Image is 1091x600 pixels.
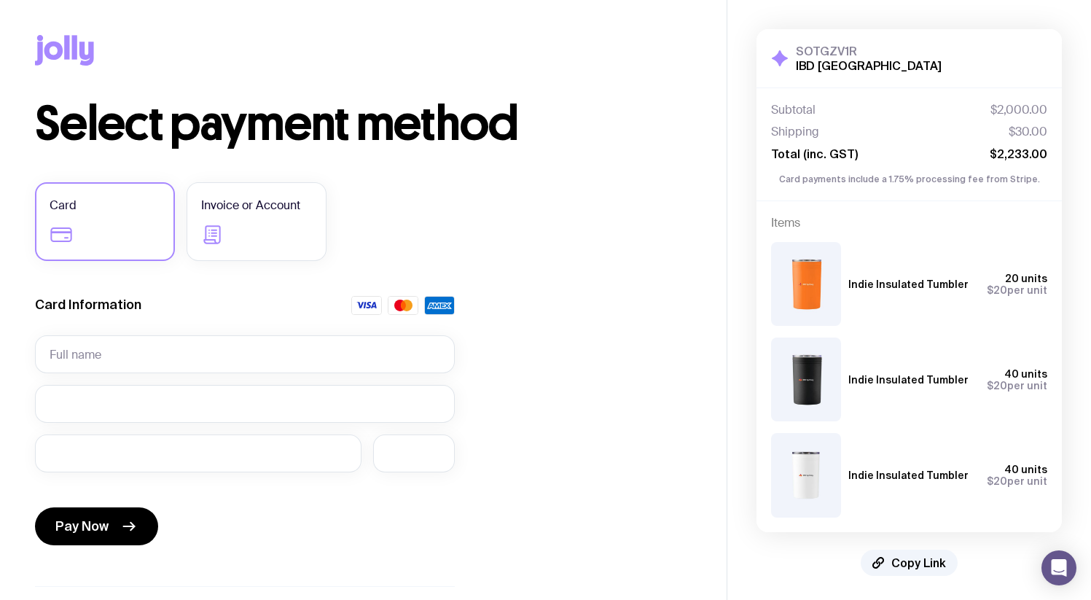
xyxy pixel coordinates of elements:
[1004,464,1047,475] span: 40 units
[771,103,816,117] span: Subtotal
[990,103,1047,117] span: $2,000.00
[771,147,858,161] span: Total (inc. GST)
[861,550,958,576] button: Copy Link
[771,173,1047,186] p: Card payments include a 1.75% processing fee from Stripe.
[388,446,440,460] iframe: Secure CVC input frame
[987,380,1047,391] span: per unit
[990,147,1047,161] span: $2,233.00
[848,278,969,290] h3: Indie Insulated Tumbler
[987,475,1047,487] span: per unit
[796,58,942,73] h2: IBD [GEOGRAPHIC_DATA]
[987,284,1047,296] span: per unit
[35,507,158,545] button: Pay Now
[987,284,1007,296] span: $20
[201,197,300,214] span: Invoice or Account
[35,296,141,313] label: Card Information
[848,374,969,386] h3: Indie Insulated Tumbler
[1005,273,1047,284] span: 20 units
[796,44,942,58] h3: SOTGZV1R
[50,397,440,410] iframe: Secure card number input frame
[987,475,1007,487] span: $20
[771,125,819,139] span: Shipping
[1041,550,1076,585] div: Open Intercom Messenger
[35,335,455,373] input: Full name
[771,216,1047,230] h4: Items
[1004,368,1047,380] span: 40 units
[848,470,969,481] h3: Indie Insulated Tumbler
[50,446,347,460] iframe: Secure expiration date input frame
[35,101,692,147] h1: Select payment method
[891,556,946,570] span: Copy Link
[987,380,1007,391] span: $20
[55,518,109,535] span: Pay Now
[1009,125,1047,139] span: $30.00
[50,197,77,214] span: Card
